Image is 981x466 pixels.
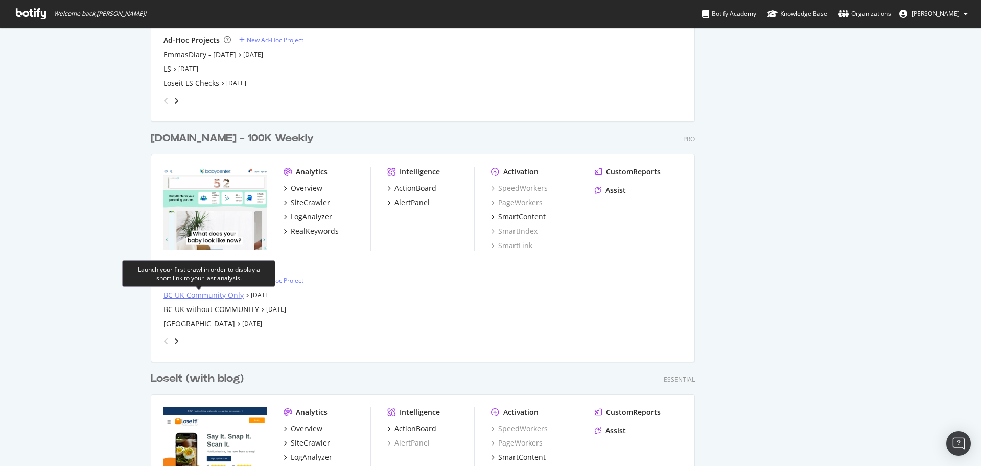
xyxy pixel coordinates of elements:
a: EmmasDiary - [DATE] [163,50,236,60]
a: Overview [284,183,322,193]
div: New Ad-Hoc Project [247,36,303,45]
div: Botify Academy [702,9,756,19]
a: Overview [284,424,322,434]
div: Analytics [296,167,328,177]
a: Loseit LS Checks [163,78,219,88]
div: Essential [664,375,695,384]
a: SpeedWorkers [491,183,548,193]
div: Knowledge Base [767,9,827,19]
div: Launch your first crawl in order to display a short link to your last analysis. [131,265,267,282]
div: angle-right [173,336,180,346]
div: ActionBoard [394,183,436,193]
a: Assist [595,426,626,436]
a: ActionBoard [387,183,436,193]
a: BC UK without COMMUNITY [163,304,259,315]
div: Assist [605,426,626,436]
a: AlertPanel [387,197,430,208]
a: LS [163,64,171,74]
div: CustomReports [606,167,661,177]
div: RealKeywords [291,226,339,236]
a: SmartContent [491,452,546,462]
a: CustomReports [595,407,661,417]
a: AlertPanel [387,438,430,448]
a: [DATE] [226,79,246,87]
div: angle-right [173,96,180,106]
a: SmartIndex [491,226,538,236]
a: BC UK Community Only [163,290,244,300]
a: [DOMAIN_NAME] - 100K Weekly [151,131,318,146]
div: SmartContent [498,212,546,222]
div: LogAnalyzer [291,212,332,222]
a: LoseIt (with blog) [151,371,248,386]
a: [DATE] [251,291,271,299]
a: SiteCrawler [284,438,330,448]
button: [PERSON_NAME] [891,6,976,22]
a: [DATE] [243,50,263,59]
div: Overview [291,424,322,434]
a: SmartLink [491,240,532,251]
div: CustomReports [606,407,661,417]
div: Open Intercom Messenger [946,431,971,456]
div: angle-left [159,333,173,349]
div: Analytics [296,407,328,417]
a: CustomReports [595,167,661,177]
a: PageWorkers [491,197,543,208]
div: AlertPanel [394,197,430,208]
div: SiteCrawler [291,438,330,448]
a: ActionBoard [387,424,436,434]
a: RealKeywords [284,226,339,236]
div: Overview [291,183,322,193]
span: Welcome back, [PERSON_NAME] ! [54,10,146,18]
a: SpeedWorkers [491,424,548,434]
div: Activation [503,407,539,417]
img: babycenter.com [163,167,267,250]
div: SmartContent [498,452,546,462]
div: Intelligence [400,407,440,417]
a: SiteCrawler [284,197,330,208]
span: Bill Elward [912,9,960,18]
div: Assist [605,185,626,195]
div: Activation [503,167,539,177]
div: LogAnalyzer [291,452,332,462]
div: Ad-Hoc Projects [163,35,220,46]
div: [DOMAIN_NAME] - 100K Weekly [151,131,314,146]
div: SiteCrawler [291,197,330,208]
a: PageWorkers [491,438,543,448]
div: Organizations [838,9,891,19]
div: Intelligence [400,167,440,177]
a: [GEOGRAPHIC_DATA] [163,319,235,329]
a: LogAnalyzer [284,452,332,462]
a: [DATE] [266,305,286,314]
div: angle-left [159,93,173,109]
a: [DATE] [178,64,198,73]
a: New Ad-Hoc Project [239,36,303,45]
a: Assist [595,185,626,195]
a: LogAnalyzer [284,212,332,222]
div: Pro [683,135,695,143]
div: LoseIt (with blog) [151,371,244,386]
a: SmartContent [491,212,546,222]
a: [DATE] [242,319,262,328]
div: ActionBoard [394,424,436,434]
